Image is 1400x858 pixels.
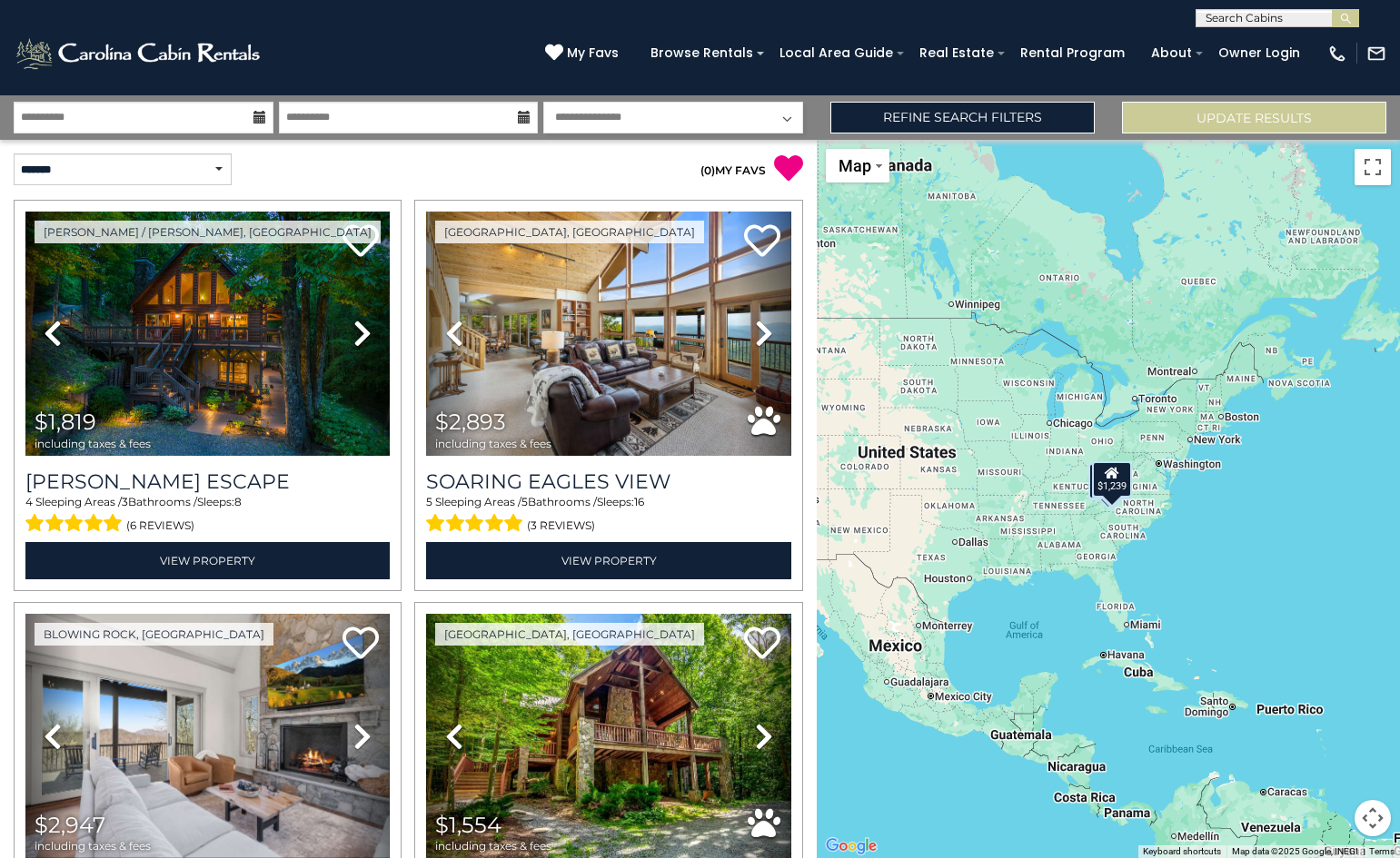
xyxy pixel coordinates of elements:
span: (6 reviews) [126,514,194,537]
span: My Favs [567,44,619,63]
a: Add to favorites [744,222,780,261]
a: Owner Login [1209,39,1309,67]
img: thumbnail_163267819.jpeg [426,614,790,858]
a: [PERSON_NAME] Escape [25,469,390,494]
a: Open this area in Google Maps (opens a new window) [821,834,881,858]
img: thumbnail_168627805.jpeg [25,212,390,456]
img: Google [821,834,881,858]
span: including taxes & fees [435,840,551,852]
img: mail-regular-white.png [1366,44,1386,64]
img: thumbnail_167150352.jpeg [426,212,790,456]
span: 16 [634,495,644,508]
span: ( ) [700,163,715,177]
a: My Favs [545,44,623,64]
button: Map camera controls [1355,800,1391,836]
a: Terms (opens in new tab) [1369,846,1395,856]
a: [GEOGRAPHIC_DATA], [GEOGRAPHIC_DATA] [435,221,704,243]
span: Map data ©2025 Google, INEGI [1232,846,1358,856]
span: $2,947 [35,812,105,838]
a: (0)MY FAVS [700,163,766,177]
a: View Property [25,542,390,579]
button: Toggle fullscreen view [1355,149,1391,185]
span: 3 [122,495,128,508]
div: $1,708 [1092,463,1132,499]
a: Real Estate [910,39,1003,67]
a: Rental Program [1011,39,1134,67]
span: 5 [426,495,432,508]
button: Update Results [1122,102,1386,133]
div: $1,554 [1088,462,1128,498]
a: [PERSON_NAME] / [PERSON_NAME], [GEOGRAPHIC_DATA] [35,221,381,243]
span: 5 [521,495,528,508]
a: Local Area Guide [770,39,902,67]
a: Browse Rentals [641,39,762,67]
span: including taxes & fees [35,840,151,852]
span: 4 [25,495,33,508]
button: Keyboard shortcuts [1143,845,1221,858]
a: About [1142,39,1201,67]
span: 0 [704,163,711,177]
span: including taxes & fees [35,438,151,449]
a: View Property [426,542,790,579]
div: Sleeping Areas / Bathrooms / Sleeps: [25,494,390,537]
span: $1,554 [435,812,501,838]
a: [GEOGRAPHIC_DATA], [GEOGRAPHIC_DATA] [435,623,704,646]
span: including taxes & fees [435,438,551,449]
img: phone-regular-white.png [1327,44,1347,64]
span: $1,819 [35,409,96,435]
a: Blowing Rock, [GEOGRAPHIC_DATA] [35,623,273,646]
span: Map [839,156,871,175]
span: $2,893 [435,409,506,435]
button: Change map style [826,149,889,182]
a: Soaring Eagles View [426,469,790,494]
h3: Todd Escape [25,469,390,494]
img: thumbnail_168258953.jpeg [25,614,390,858]
div: $1,239 [1091,460,1131,497]
a: Refine Search Filters [830,102,1095,133]
img: White-1-2.png [14,35,265,72]
span: 8 [234,495,242,508]
div: Sleeping Areas / Bathrooms / Sleeps: [426,494,790,537]
a: Add to favorites [744,625,780,664]
span: (3 reviews) [527,514,595,537]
